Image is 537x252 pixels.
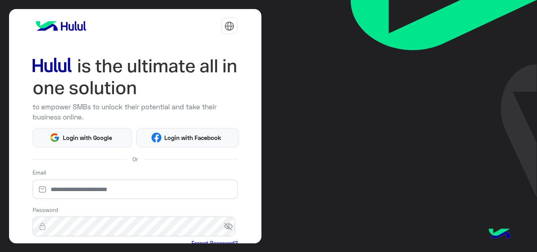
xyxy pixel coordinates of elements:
img: tab [224,21,234,31]
img: hulul-logo.png [486,221,513,248]
img: Google [50,132,60,143]
img: email [33,186,52,193]
span: Or [132,155,138,163]
span: Login with Facebook [162,133,224,142]
a: Forgot Password? [191,239,238,247]
button: Login with Google [33,128,132,147]
span: Login with Google [60,133,115,142]
span: visibility_off [224,219,238,234]
button: Login with Facebook [136,128,239,147]
label: Email [33,168,46,177]
img: Facebook [151,132,162,143]
p: to empower SMBs to unlock their potential and take their business online. [33,102,238,122]
img: logo [33,18,89,34]
img: hululLoginTitle_EN.svg [33,55,238,99]
img: lock [33,223,52,230]
label: Password [33,206,58,214]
